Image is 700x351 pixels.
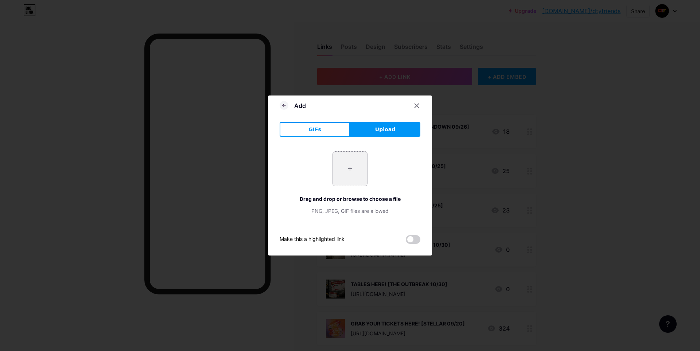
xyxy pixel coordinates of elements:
[280,207,420,215] div: PNG, JPEG, GIF files are allowed
[350,122,420,137] button: Upload
[280,235,345,244] div: Make this a highlighted link
[375,126,395,133] span: Upload
[280,122,350,137] button: GIFs
[280,195,420,203] div: Drag and drop or browse to choose a file
[294,101,306,110] div: Add
[308,126,321,133] span: GIFs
